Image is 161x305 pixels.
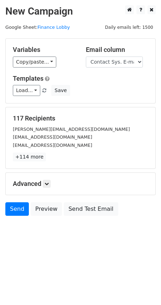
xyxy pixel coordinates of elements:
[103,23,156,31] span: Daily emails left: 1500
[37,25,70,30] a: Finance Lobby
[13,114,148,122] h5: 117 Recipients
[5,5,156,17] h2: New Campaign
[5,25,70,30] small: Google Sheet:
[64,202,118,216] a: Send Test Email
[13,152,46,161] a: +114 more
[86,46,148,54] h5: Email column
[13,143,92,148] small: [EMAIL_ADDRESS][DOMAIN_NAME]
[51,85,70,96] button: Save
[125,271,161,305] iframe: Chat Widget
[13,127,130,132] small: [PERSON_NAME][EMAIL_ADDRESS][DOMAIN_NAME]
[13,180,148,188] h5: Advanced
[13,57,56,68] a: Copy/paste...
[13,46,75,54] h5: Variables
[5,202,29,216] a: Send
[31,202,62,216] a: Preview
[13,75,43,82] a: Templates
[103,25,156,30] a: Daily emails left: 1500
[13,134,92,140] small: [EMAIL_ADDRESS][DOMAIN_NAME]
[13,85,40,96] a: Load...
